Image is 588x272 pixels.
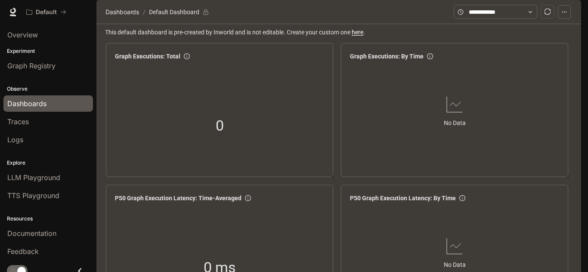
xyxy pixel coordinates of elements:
span: 0 [216,114,224,138]
span: P50 Graph Execution Latency: Time-Averaged [115,193,241,203]
span: info-circle [245,195,251,201]
span: / [143,7,145,17]
article: No Data [444,118,466,128]
span: P50 Graph Execution Latency: By Time [350,193,456,203]
p: Default [36,9,57,16]
a: here [352,29,363,36]
article: No Data [444,260,466,269]
span: info-circle [459,195,465,201]
button: Dashboards [103,7,141,17]
span: info-circle [184,53,190,59]
article: Default Dashboard [147,4,201,20]
button: All workspaces [22,3,70,21]
span: info-circle [427,53,433,59]
span: sync [544,8,551,15]
span: Dashboards [105,7,139,17]
span: Graph Executions: By Time [350,52,424,61]
span: Graph Executions: Total [115,52,180,61]
span: This default dashboard is pre-created by Inworld and is not editable. Create your custom one . [105,28,574,37]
